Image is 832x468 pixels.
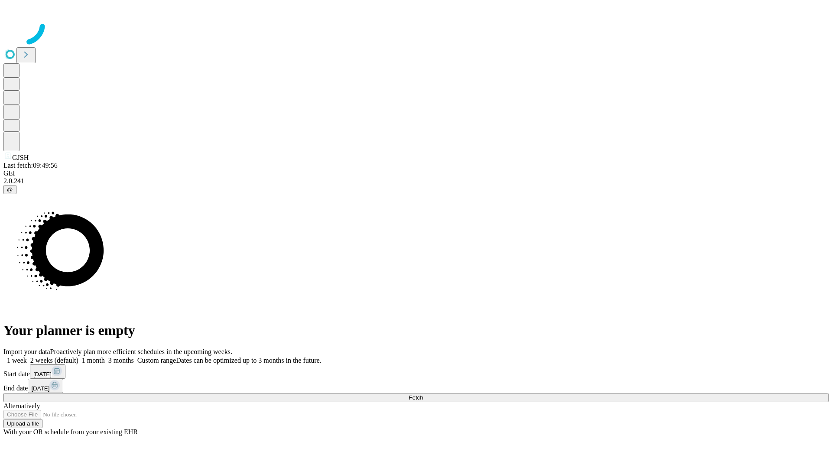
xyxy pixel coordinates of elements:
[108,357,134,364] span: 3 months
[50,348,232,355] span: Proactively plan more efficient schedules in the upcoming weeks.
[409,394,423,401] span: Fetch
[3,428,138,435] span: With your OR schedule from your existing EHR
[7,186,13,193] span: @
[3,379,829,393] div: End date
[82,357,105,364] span: 1 month
[137,357,176,364] span: Custom range
[3,322,829,338] h1: Your planner is empty
[3,177,829,185] div: 2.0.241
[12,154,29,161] span: GJSH
[3,393,829,402] button: Fetch
[176,357,321,364] span: Dates can be optimized up to 3 months in the future.
[28,379,63,393] button: [DATE]
[3,402,40,409] span: Alternatively
[3,348,50,355] span: Import your data
[3,185,16,194] button: @
[30,357,78,364] span: 2 weeks (default)
[3,162,58,169] span: Last fetch: 09:49:56
[3,364,829,379] div: Start date
[3,419,42,428] button: Upload a file
[31,385,49,392] span: [DATE]
[7,357,27,364] span: 1 week
[33,371,52,377] span: [DATE]
[30,364,65,379] button: [DATE]
[3,169,829,177] div: GEI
